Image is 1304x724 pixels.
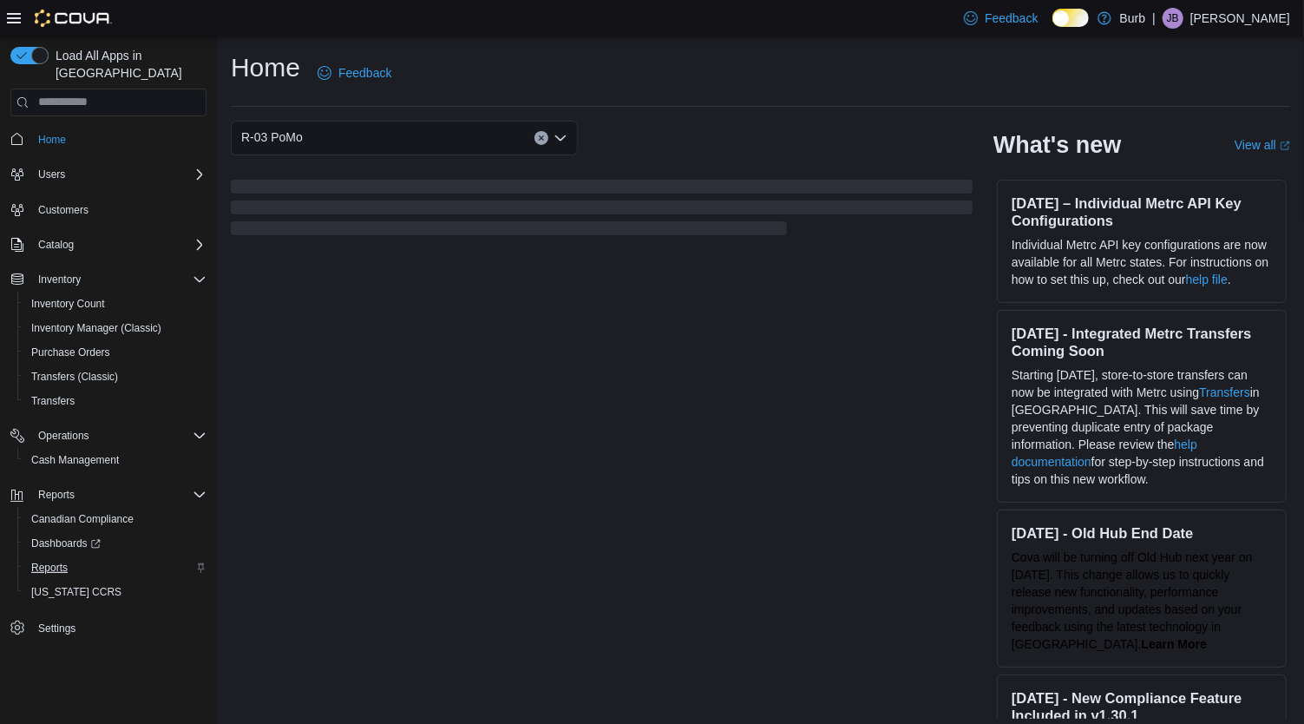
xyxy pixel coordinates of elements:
strong: Learn More [1142,637,1207,651]
button: Reports [17,556,213,580]
a: Inventory Manager (Classic) [24,318,168,339]
button: Reports [3,483,213,507]
svg: External link [1280,141,1290,151]
p: | [1152,8,1156,29]
span: Purchase Orders [31,346,110,359]
a: Feedback [311,56,398,90]
a: Reports [24,557,75,578]
a: Settings [31,618,82,639]
span: Transfers [24,391,206,411]
h3: [DATE] - Old Hub End Date [1012,524,1272,542]
span: JB [1167,8,1179,29]
span: Transfers [31,394,75,408]
span: Inventory Count [31,297,105,311]
span: Inventory Count [24,293,206,314]
span: Canadian Compliance [24,509,206,530]
p: Burb [1120,8,1146,29]
img: Cova [35,10,112,27]
span: Cova will be turning off Old Hub next year on [DATE]. This change allows us to quickly release ne... [1012,550,1253,651]
a: Transfers (Classic) [24,366,125,387]
a: Cash Management [24,450,126,471]
a: [US_STATE] CCRS [24,582,128,602]
span: Transfers (Classic) [31,370,118,384]
button: Settings [3,615,213,640]
span: Reports [38,488,75,502]
span: Reports [31,484,206,505]
a: Transfers [1199,385,1250,399]
span: R-03 PoMo [241,127,303,148]
span: Customers [31,199,206,220]
button: Operations [3,424,213,448]
span: [US_STATE] CCRS [31,585,121,599]
button: Users [3,162,213,187]
button: Inventory Manager (Classic) [17,316,213,340]
span: Transfers (Classic) [24,366,206,387]
span: Purchase Orders [24,342,206,363]
input: Dark Mode [1052,9,1089,27]
a: Dashboards [24,533,108,554]
button: [US_STATE] CCRS [17,580,213,604]
span: Load All Apps in [GEOGRAPHIC_DATA] [49,47,206,82]
nav: Complex example [10,120,206,686]
button: Transfers [17,389,213,413]
a: help file [1186,273,1228,286]
span: Home [31,128,206,150]
span: Catalog [31,234,206,255]
span: Settings [31,616,206,638]
span: Inventory [31,269,206,290]
a: Transfers [24,391,82,411]
span: Settings [38,622,75,635]
button: Inventory Count [17,292,213,316]
span: Operations [31,425,206,446]
button: Customers [3,197,213,222]
button: Inventory [3,267,213,292]
span: Canadian Compliance [31,512,134,526]
span: Operations [38,429,89,443]
a: Inventory Count [24,293,112,314]
span: Cash Management [24,450,206,471]
a: Customers [31,200,95,220]
button: Cash Management [17,448,213,472]
span: Dashboards [31,536,101,550]
a: Canadian Compliance [24,509,141,530]
button: Purchase Orders [17,340,213,365]
button: Open list of options [554,131,567,145]
h3: [DATE] – Individual Metrc API Key Configurations [1012,194,1272,229]
span: Inventory [38,273,81,286]
button: Clear input [534,131,548,145]
a: help documentation [1012,438,1197,469]
a: Home [31,129,73,150]
span: Inventory Manager (Classic) [24,318,206,339]
p: Starting [DATE], store-to-store transfers can now be integrated with Metrc using in [GEOGRAPHIC_D... [1012,366,1272,488]
h3: [DATE] - New Compliance Feature Included in v1.30.1 [1012,689,1272,724]
span: Home [38,133,66,147]
button: Canadian Compliance [17,507,213,531]
p: [PERSON_NAME] [1190,8,1290,29]
button: Home [3,127,213,152]
span: Catalog [38,238,74,252]
a: View allExternal link [1235,138,1290,152]
span: Feedback [985,10,1038,27]
button: Catalog [3,233,213,257]
span: Users [38,168,65,181]
span: Dashboards [24,533,206,554]
span: Feedback [338,64,391,82]
p: Individual Metrc API key configurations are now available for all Metrc states. For instructions ... [1012,236,1272,288]
button: Inventory [31,269,88,290]
h2: What's new [993,131,1121,159]
span: Cash Management [31,453,119,467]
button: Reports [31,484,82,505]
button: Catalog [31,234,81,255]
span: Washington CCRS [24,582,206,602]
span: Users [31,164,206,185]
button: Transfers (Classic) [17,365,213,389]
h1: Home [231,50,300,85]
span: Reports [24,557,206,578]
h3: [DATE] - Integrated Metrc Transfers Coming Soon [1012,325,1272,359]
span: Loading [231,183,973,239]
a: Feedback [957,1,1045,36]
button: Users [31,164,72,185]
div: Jared Bingham [1163,8,1183,29]
a: Dashboards [17,531,213,556]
